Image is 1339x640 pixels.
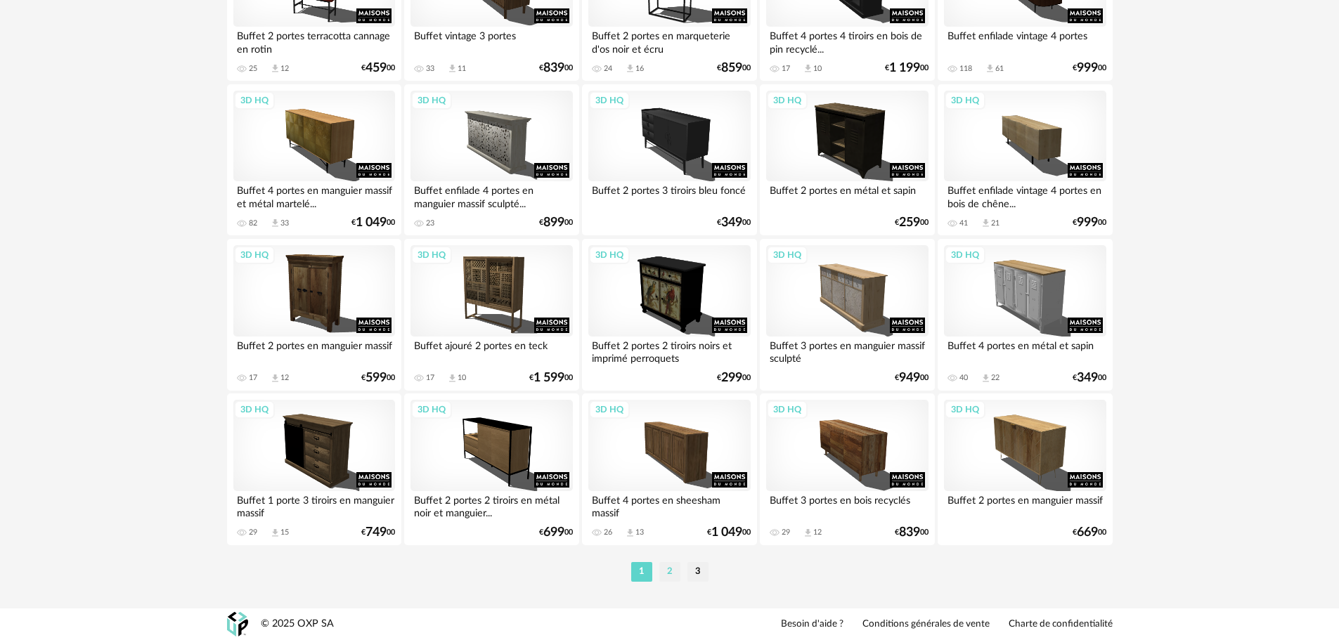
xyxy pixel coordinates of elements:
[944,491,1106,519] div: Buffet 2 portes en manguier massif
[959,373,968,383] div: 40
[234,400,275,419] div: 3D HQ
[410,27,572,55] div: Buffet vintage 3 portes
[411,91,452,110] div: 3D HQ
[270,528,280,538] span: Download icon
[604,528,612,537] div: 26
[227,393,401,545] a: 3D HQ Buffet 1 porte 3 tiroirs en manguier massif 29 Download icon 15 €74900
[813,528,822,537] div: 12
[813,64,822,74] div: 10
[945,400,985,419] div: 3D HQ
[767,91,808,110] div: 3D HQ
[543,528,564,537] span: 699
[249,373,257,383] div: 17
[410,491,572,519] div: Buffet 2 portes 2 tiroirs en métal noir et manguier...
[458,64,466,74] div: 11
[1077,63,1098,73] span: 999
[721,218,742,228] span: 349
[721,373,742,383] span: 299
[404,393,578,545] a: 3D HQ Buffet 2 portes 2 tiroirs en métal noir et manguier... €69900
[227,612,248,636] img: OXP
[782,528,790,537] div: 29
[944,27,1106,55] div: Buffet enfilade vintage 4 portes
[959,64,972,74] div: 118
[1073,373,1106,383] div: € 00
[582,393,756,545] a: 3D HQ Buffet 4 portes en sheesham massif 26 Download icon 13 €1 04900
[458,373,466,383] div: 10
[366,528,387,537] span: 749
[280,218,289,228] div: 33
[589,246,630,264] div: 3D HQ
[233,337,395,365] div: Buffet 2 portes en manguier massif
[1073,218,1106,228] div: € 00
[862,618,990,631] a: Conditions générales de vente
[234,91,275,110] div: 3D HQ
[447,63,458,74] span: Download icon
[625,63,635,74] span: Download icon
[938,239,1112,391] a: 3D HQ Buffet 4 portes en métal et sapin 40 Download icon 22 €34900
[803,528,813,538] span: Download icon
[766,181,928,209] div: Buffet 2 portes en métal et sapin
[899,528,920,537] span: 839
[589,400,630,419] div: 3D HQ
[895,373,929,383] div: € 00
[426,218,434,228] div: 23
[410,181,572,209] div: Buffet enfilade 4 portes en manguier massif sculpté...
[404,84,578,236] a: 3D HQ Buffet enfilade 4 portes en manguier massif sculpté... 23 €89900
[1077,373,1098,383] span: 349
[249,64,257,74] div: 25
[361,528,395,537] div: € 00
[411,400,452,419] div: 3D HQ
[588,337,750,365] div: Buffet 2 portes 2 tiroirs noirs et imprimé perroquets
[249,218,257,228] div: 82
[588,491,750,519] div: Buffet 4 portes en sheesham massif
[687,562,709,582] li: 3
[233,491,395,519] div: Buffet 1 porte 3 tiroirs en manguier massif
[635,64,644,74] div: 16
[1077,528,1098,537] span: 669
[533,373,564,383] span: 1 599
[447,373,458,384] span: Download icon
[1009,618,1113,631] a: Charte de confidentialité
[803,63,813,74] span: Download icon
[717,63,751,73] div: € 00
[234,246,275,264] div: 3D HQ
[760,239,934,391] a: 3D HQ Buffet 3 portes en manguier massif sculpté €94900
[539,218,573,228] div: € 00
[767,246,808,264] div: 3D HQ
[227,84,401,236] a: 3D HQ Buffet 4 portes en manguier massif et métal martelé... 82 Download icon 33 €1 04900
[938,393,1112,545] a: 3D HQ Buffet 2 portes en manguier massif €66900
[543,218,564,228] span: 899
[995,64,1004,74] div: 61
[588,27,750,55] div: Buffet 2 portes en marqueterie d'os noir et écru
[249,528,257,537] div: 29
[604,64,612,74] div: 24
[404,239,578,391] a: 3D HQ Buffet ajouré 2 portes en teck 17 Download icon 10 €1 59900
[895,528,929,537] div: € 00
[945,246,985,264] div: 3D HQ
[410,337,572,365] div: Buffet ajouré 2 portes en teck
[781,618,843,631] a: Besoin d'aide ?
[885,63,929,73] div: € 00
[270,63,280,74] span: Download icon
[721,63,742,73] span: 859
[707,528,751,537] div: € 00
[582,84,756,236] a: 3D HQ Buffet 2 portes 3 tiroirs bleu foncé €34900
[981,373,991,384] span: Download icon
[361,63,395,73] div: € 00
[539,528,573,537] div: € 00
[899,373,920,383] span: 949
[280,373,289,383] div: 12
[270,373,280,384] span: Download icon
[426,373,434,383] div: 17
[895,218,929,228] div: € 00
[411,246,452,264] div: 3D HQ
[233,181,395,209] div: Buffet 4 portes en manguier massif et métal martelé...
[981,218,991,228] span: Download icon
[1073,528,1106,537] div: € 00
[227,239,401,391] a: 3D HQ Buffet 2 portes en manguier massif 17 Download icon 12 €59900
[539,63,573,73] div: € 00
[366,63,387,73] span: 459
[991,218,1000,228] div: 21
[543,63,564,73] span: 839
[361,373,395,383] div: € 00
